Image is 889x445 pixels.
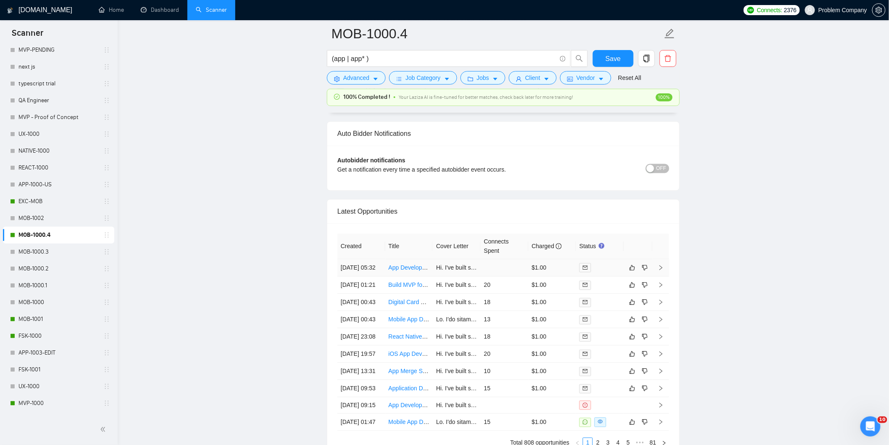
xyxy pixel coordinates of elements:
[642,368,648,375] span: dislike
[103,64,110,70] span: holder
[337,234,385,260] th: Created
[583,420,588,425] span: message
[658,403,664,408] span: right
[627,332,637,342] button: like
[544,76,550,82] span: caret-down
[103,299,110,306] span: holder
[878,416,887,423] span: 10
[389,282,534,289] a: Build MVP for Introvert Dating App (Bubble or No-Code)
[337,294,385,311] td: [DATE] 00:43
[656,93,673,101] span: 100%
[389,299,546,306] a: Digital Card Developer for Apple & Google Wallet Integration
[640,366,650,376] button: dislike
[460,71,506,85] button: folderJobscaret-down
[492,76,498,82] span: caret-down
[642,316,648,323] span: dislike
[605,53,621,64] span: Save
[658,419,664,425] span: right
[18,75,98,92] a: typescript trial
[7,4,13,17] img: logo
[477,73,489,82] span: Jobs
[337,414,385,431] td: [DATE] 01:47
[576,234,624,260] th: Status
[529,380,576,397] td: $1.00
[444,76,450,82] span: caret-down
[640,384,650,394] button: dislike
[99,6,124,13] a: homeHome
[18,260,98,277] a: MOB-1000.2
[399,94,573,100] span: Your Laziza AI is fine-tuned for better matches, check back later for more training!
[103,282,110,289] span: holder
[103,215,110,222] span: holder
[529,311,576,328] td: $1.00
[627,349,637,359] button: like
[337,346,385,363] td: [DATE] 19:57
[343,73,369,82] span: Advanced
[481,380,529,397] td: 15
[337,397,385,414] td: [DATE] 09:15
[5,27,50,45] span: Scanner
[593,50,634,67] button: Save
[640,332,650,342] button: dislike
[337,311,385,328] td: [DATE] 00:43
[337,122,669,146] div: Auto Bidder Notifications
[629,334,635,340] span: like
[385,311,433,328] td: Mobile App Development: Final Touches & Feature Edits
[18,126,98,143] a: UX-1000
[660,50,676,67] button: delete
[532,243,562,250] span: Charged
[385,414,433,431] td: Mobile App Development for Profiles, Bookings, Payments, and Chat
[18,311,98,328] a: MOB-1001
[337,260,385,277] td: [DATE] 05:32
[658,334,664,340] span: right
[529,414,576,431] td: $1.00
[103,97,110,104] span: holder
[560,56,565,61] span: info-circle
[481,346,529,363] td: 20
[629,265,635,271] span: like
[18,294,98,311] a: MOB-1000
[629,282,635,289] span: like
[18,378,98,395] a: UX-1000
[529,294,576,311] td: $1.00
[103,249,110,255] span: holder
[525,73,540,82] span: Client
[337,200,669,224] div: Latest Opportunities
[627,315,637,325] button: like
[627,263,637,273] button: like
[627,280,637,290] button: like
[18,412,98,429] a: DEV-1000
[334,76,340,82] span: setting
[640,263,650,273] button: dislike
[18,42,98,58] a: MVP-PENDING
[629,368,635,375] span: like
[18,92,98,109] a: QA Engineer
[103,181,110,188] span: holder
[627,297,637,307] button: like
[18,109,98,126] a: MVP - Proof of Concept
[389,334,582,340] a: React Native Developer for Recommendation System App (iOS & Android)
[583,317,588,322] span: mail
[571,55,587,62] span: search
[327,71,386,85] button: settingAdvancedcaret-down
[332,53,556,64] input: Search Freelance Jobs...
[18,395,98,412] a: MVP-1000
[598,76,604,82] span: caret-down
[385,397,433,414] td: App Development Needed for Innovative Project
[343,93,390,102] span: 100% Completed !
[583,369,588,374] span: mail
[103,198,110,205] span: holder
[103,131,110,138] span: holder
[389,402,515,409] a: App Development Needed for Innovative Project
[642,385,648,392] span: dislike
[385,346,433,363] td: iOS App Development for Polls and Goal Tracking
[385,328,433,346] td: React Native Developer for Recommendation System App (iOS & Android)
[103,80,110,87] span: holder
[640,349,650,359] button: dislike
[629,351,635,358] span: like
[389,71,457,85] button: barsJob Categorycaret-down
[385,277,433,294] td: Build MVP for Introvert Dating App (Bubble or No-Code)
[18,344,98,361] a: APP-1003-EDIT
[784,5,797,15] span: 2376
[516,76,522,82] span: user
